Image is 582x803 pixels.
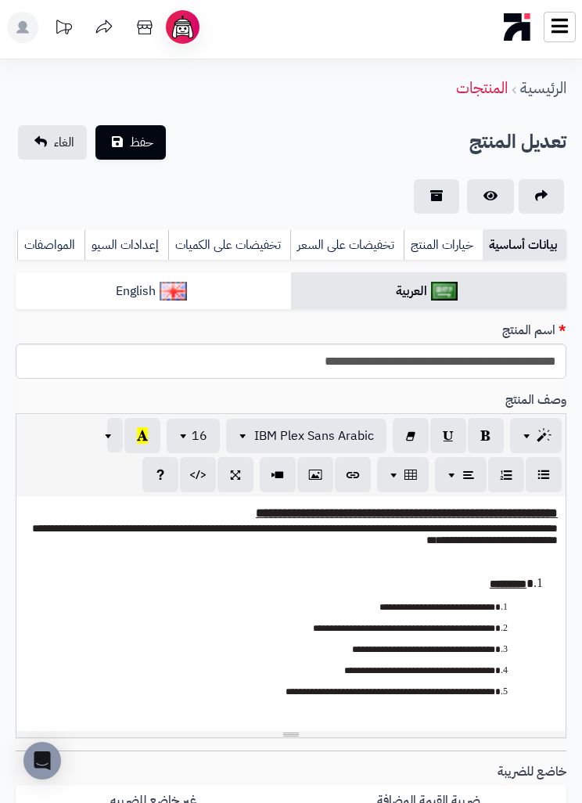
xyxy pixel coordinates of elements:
[192,427,207,445] span: 16
[54,133,74,152] span: الغاء
[84,229,168,261] a: إعدادات السيو
[469,126,566,158] h2: تعديل المنتج
[456,76,508,99] a: المنتجات
[520,76,566,99] a: الرئيسية
[95,125,166,160] button: حفظ
[169,13,196,41] img: ai-face.png
[17,229,84,261] a: المواصفات
[130,133,153,152] span: حفظ
[254,427,374,445] span: IBM Plex Sans Arabic
[291,272,566,311] a: العربية
[404,229,483,261] a: خيارات المنتج
[483,229,566,261] a: بيانات أساسية
[226,419,386,453] button: IBM Plex Sans Arabic
[23,742,61,780] div: Open Intercom Messenger
[499,391,573,409] label: وصف المنتج
[44,12,83,47] a: تحديثات المنصة
[496,322,573,340] label: اسم المنتج
[431,282,458,301] img: العربية
[504,9,531,45] img: logo-mobile.png
[168,229,290,261] a: تخفيضات على الكميات
[18,125,87,160] a: الغاء
[491,763,573,781] label: خاضع للضريبة
[160,282,187,301] img: English
[167,419,220,453] button: 16
[290,229,404,261] a: تخفيضات على السعر
[16,272,291,311] a: English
